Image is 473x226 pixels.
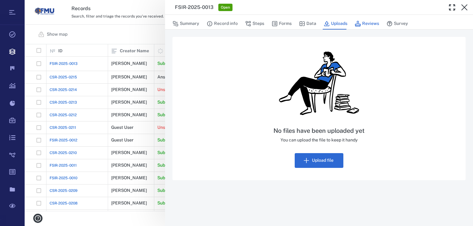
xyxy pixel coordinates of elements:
button: Forms [272,18,292,30]
button: Toggle Fullscreen [446,1,458,14]
span: Help [14,4,26,10]
span: Open [220,5,231,10]
button: Steps [245,18,264,30]
button: Close [458,1,471,14]
h5: No files have been uploaded yet [273,127,365,135]
button: Record info [207,18,238,30]
button: Reviews [355,18,379,30]
button: Summary [172,18,199,30]
button: Survey [386,18,408,30]
button: Uploads [324,18,347,30]
p: You can upload the file to keep it handy [273,137,365,143]
button: Data [299,18,316,30]
button: Upload file [295,153,343,168]
h3: FSIR-2025-0013 [175,4,213,11]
